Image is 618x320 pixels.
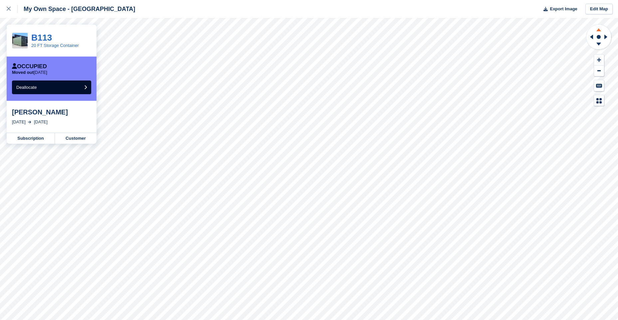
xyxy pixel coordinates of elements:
button: Keyboard Shortcuts [594,80,604,91]
a: Subscription [7,133,55,144]
button: Map Legend [594,95,604,106]
button: Deallocate [12,80,91,94]
button: Zoom Out [594,66,604,77]
span: Moved out [12,70,34,75]
button: Zoom In [594,55,604,66]
p: [DATE] [12,70,47,75]
button: Export Image [539,4,577,15]
img: CSS_Pricing_20ftContainer_683x683.jpg [12,33,28,48]
a: Edit Map [585,4,613,15]
span: Deallocate [16,85,37,90]
div: Occupied [12,63,47,70]
div: [DATE] [12,119,26,125]
div: [PERSON_NAME] [12,108,91,116]
a: 20 FT Storage Container [31,43,79,48]
div: [DATE] [34,119,48,125]
span: Export Image [550,6,577,12]
a: Customer [55,133,97,144]
a: B113 [31,33,52,43]
img: arrow-right-light-icn-cde0832a797a2874e46488d9cf13f60e5c3a73dbe684e267c42b8395dfbc2abf.svg [28,121,31,123]
div: My Own Space - [GEOGRAPHIC_DATA] [18,5,135,13]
